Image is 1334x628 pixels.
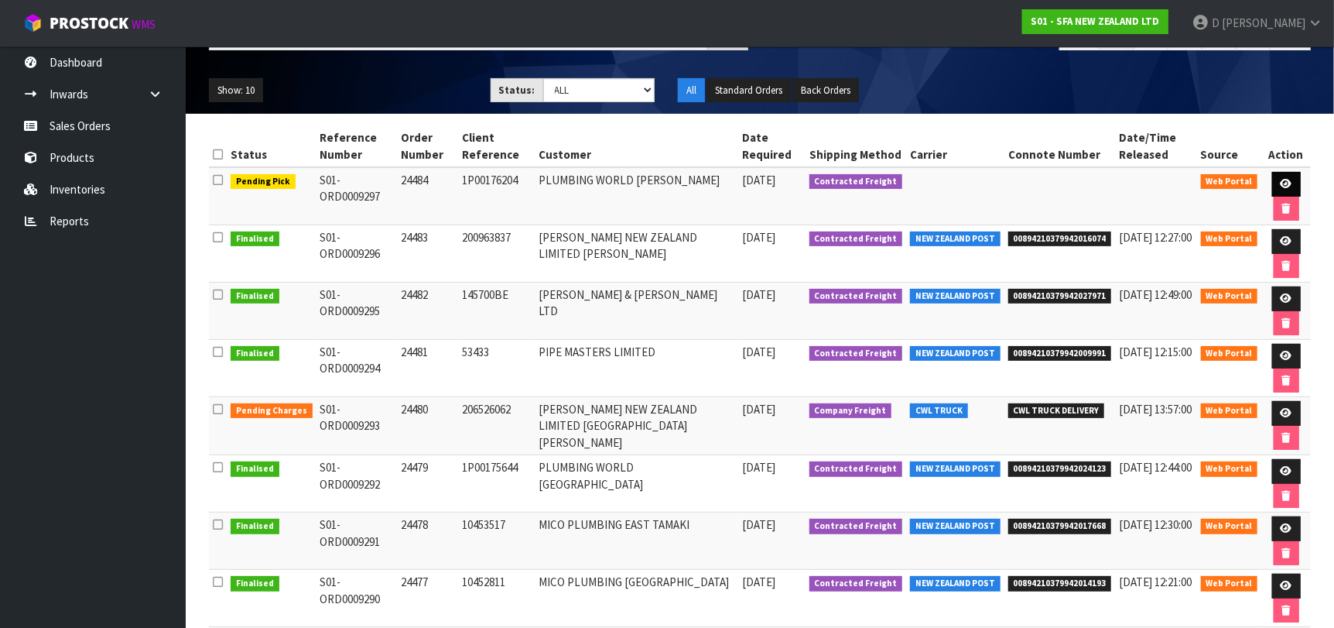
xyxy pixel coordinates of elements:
[316,167,398,225] td: S01-ORD0009297
[459,397,535,455] td: 206526062
[535,125,738,167] th: Customer
[1008,289,1112,304] span: 00894210379942027971
[316,397,398,455] td: S01-ORD0009293
[1031,15,1160,28] strong: S01 - SFA NEW ZEALAND LTD
[742,287,775,302] span: [DATE]
[910,462,1000,477] span: NEW ZEALAND POST
[809,346,903,362] span: Contracted Freight
[209,78,263,103] button: Show: 10
[910,403,968,419] span: CWL TRUCK
[316,283,398,340] td: S01-ORD0009295
[1201,462,1258,477] span: Web Portal
[742,345,775,359] span: [DATE]
[1119,460,1192,475] span: [DATE] 12:44:00
[132,17,156,32] small: WMS
[316,340,398,397] td: S01-ORD0009294
[231,232,279,247] span: Finalised
[398,455,459,513] td: 24479
[459,283,535,340] td: 145700BE
[1222,15,1305,30] span: [PERSON_NAME]
[910,232,1000,247] span: NEW ZEALAND POST
[398,167,459,225] td: 24484
[1201,576,1258,592] span: Web Portal
[398,125,459,167] th: Order Number
[535,283,738,340] td: [PERSON_NAME] & [PERSON_NAME] LTD
[535,340,738,397] td: PIPE MASTERS LIMITED
[1201,403,1258,419] span: Web Portal
[809,519,903,534] span: Contracted Freight
[1008,232,1112,247] span: 00894210379942016074
[316,125,398,167] th: Reference Number
[910,576,1000,592] span: NEW ZEALAND POST
[316,570,398,627] td: S01-ORD0009290
[459,125,535,167] th: Client Reference
[398,513,459,570] td: 24478
[535,513,738,570] td: MICO PLUMBING EAST TAMAKI
[809,289,903,304] span: Contracted Freight
[398,570,459,627] td: 24477
[1008,403,1105,419] span: CWL TRUCK DELIVERY
[231,346,279,362] span: Finalised
[809,174,903,190] span: Contracted Freight
[535,225,738,283] td: [PERSON_NAME] NEW ZEALAND LIMITED [PERSON_NAME]
[1119,287,1192,302] span: [DATE] 12:49:00
[809,576,903,592] span: Contracted Freight
[231,174,296,190] span: Pending Pick
[1119,517,1192,532] span: [DATE] 12:30:00
[809,232,903,247] span: Contracted Freight
[1119,345,1192,359] span: [DATE] 12:15:00
[398,225,459,283] td: 24483
[231,403,313,419] span: Pending Charges
[910,519,1000,534] span: NEW ZEALAND POST
[806,125,907,167] th: Shipping Method
[316,455,398,513] td: S01-ORD0009292
[1008,519,1112,534] span: 00894210379942017668
[1261,125,1311,167] th: Action
[231,519,279,534] span: Finalised
[706,78,791,103] button: Standard Orders
[1197,125,1262,167] th: Source
[742,460,775,475] span: [DATE]
[1008,346,1112,362] span: 00894210379942009991
[1119,575,1192,589] span: [DATE] 12:21:00
[231,289,279,304] span: Finalised
[1008,576,1112,592] span: 00894210379942014193
[459,513,535,570] td: 10453517
[1119,402,1192,417] span: [DATE] 13:57:00
[1201,519,1258,534] span: Web Portal
[499,84,535,97] strong: Status:
[1212,15,1219,30] span: D
[910,289,1000,304] span: NEW ZEALAND POST
[459,167,535,225] td: 1P00176204
[398,340,459,397] td: 24481
[742,173,775,187] span: [DATE]
[50,13,128,33] span: ProStock
[678,78,705,103] button: All
[535,167,738,225] td: PLUMBING WORLD [PERSON_NAME]
[1008,462,1112,477] span: 00894210379942024123
[459,340,535,397] td: 53433
[1115,125,1196,167] th: Date/Time Released
[742,575,775,589] span: [DATE]
[1201,174,1258,190] span: Web Portal
[1119,230,1192,245] span: [DATE] 12:27:00
[738,125,806,167] th: Date Required
[906,125,1004,167] th: Carrier
[742,230,775,245] span: [DATE]
[535,397,738,455] td: [PERSON_NAME] NEW ZEALAND LIMITED [GEOGRAPHIC_DATA][PERSON_NAME]
[742,517,775,532] span: [DATE]
[742,402,775,417] span: [DATE]
[459,455,535,513] td: 1P00175644
[231,576,279,592] span: Finalised
[1201,232,1258,247] span: Web Portal
[231,462,279,477] span: Finalised
[459,225,535,283] td: 200963837
[23,13,43,33] img: cube-alt.png
[316,513,398,570] td: S01-ORD0009291
[809,403,892,419] span: Company Freight
[1201,346,1258,362] span: Web Portal
[535,455,738,513] td: PLUMBING WORLD [GEOGRAPHIC_DATA]
[792,78,859,103] button: Back Orders
[316,225,398,283] td: S01-ORD0009296
[535,570,738,627] td: MICO PLUMBING [GEOGRAPHIC_DATA]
